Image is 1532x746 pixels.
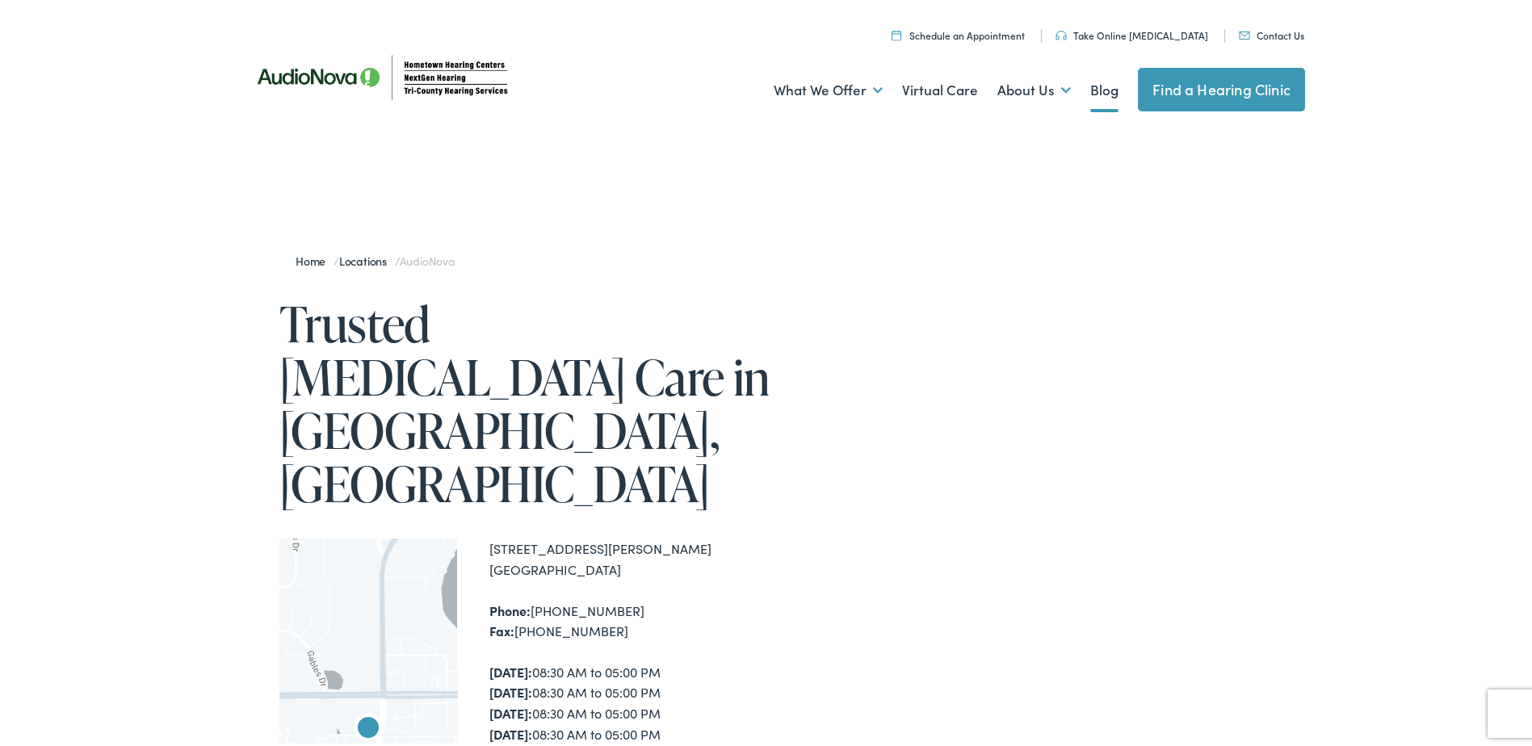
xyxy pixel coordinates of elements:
a: Take Online [MEDICAL_DATA] [1056,25,1208,39]
strong: Fax: [489,618,514,636]
strong: [DATE]: [489,680,532,698]
a: About Us [997,57,1071,117]
a: Locations [339,249,395,266]
strong: Phone: [489,598,531,616]
a: Virtual Care [902,57,978,117]
span: / / [296,249,455,266]
img: utility icon [1239,28,1250,36]
a: Blog [1090,57,1119,117]
h1: Trusted [MEDICAL_DATA] Care in [GEOGRAPHIC_DATA], [GEOGRAPHIC_DATA] [279,294,772,507]
strong: [DATE]: [489,722,532,740]
span: AudioNova [400,249,455,266]
img: utility icon [892,27,901,37]
strong: [DATE]: [489,660,532,677]
div: [STREET_ADDRESS][PERSON_NAME] [GEOGRAPHIC_DATA] [489,535,772,576]
a: Schedule an Appointment [892,25,1025,39]
a: Contact Us [1239,25,1304,39]
div: [PHONE_NUMBER] [PHONE_NUMBER] [489,597,772,639]
a: Home [296,249,334,266]
a: What We Offer [774,57,883,117]
strong: [DATE]: [489,701,532,719]
a: Find a Hearing Clinic [1138,65,1305,108]
img: utility icon [1056,27,1067,37]
div: AudioNova [349,707,388,746]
